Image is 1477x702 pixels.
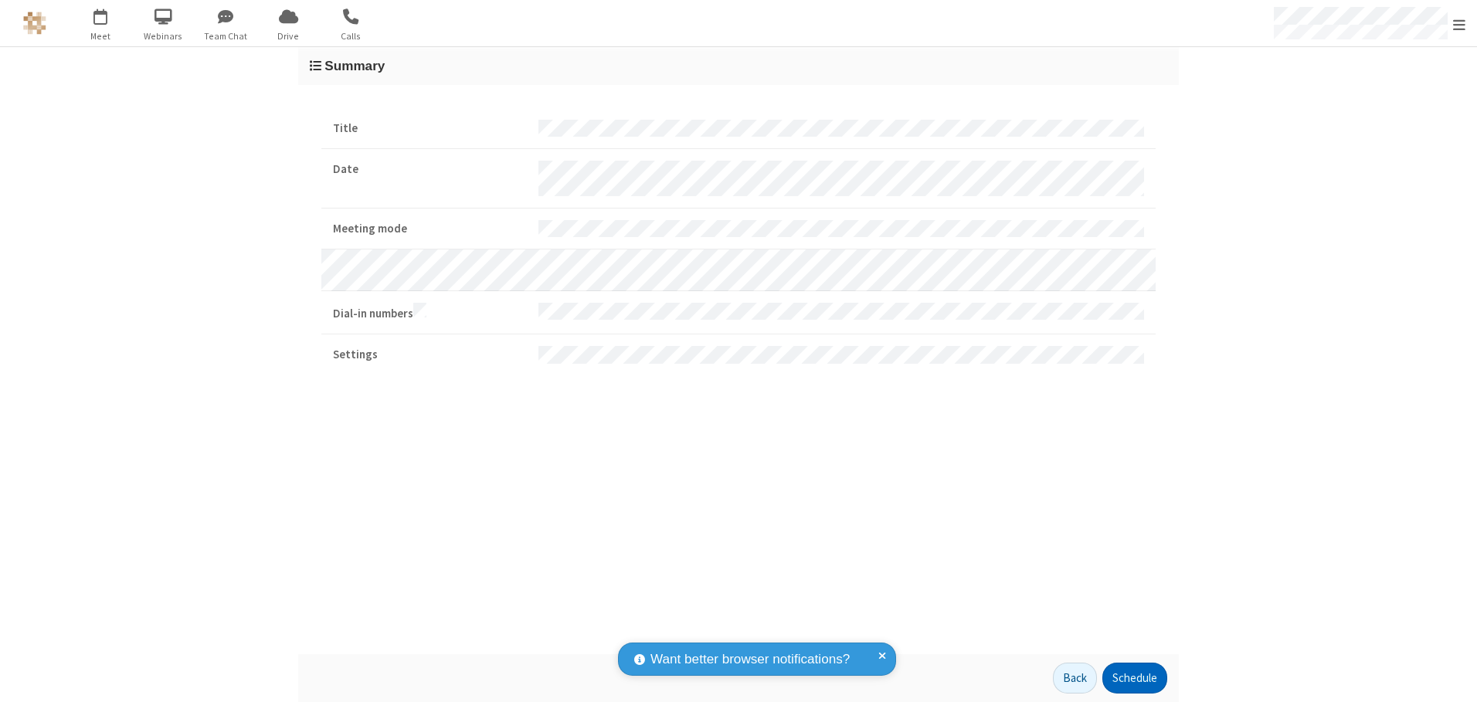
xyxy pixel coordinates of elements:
strong: Date [333,161,527,178]
button: Schedule [1102,663,1167,694]
span: Summary [324,58,385,73]
span: Calls [322,29,380,43]
span: Meet [72,29,130,43]
button: Back [1053,663,1097,694]
span: Team Chat [197,29,255,43]
img: QA Selenium DO NOT DELETE OR CHANGE [23,12,46,35]
strong: Title [333,120,527,137]
span: Webinars [134,29,192,43]
strong: Meeting mode [333,220,527,238]
span: Drive [260,29,317,43]
strong: Dial-in numbers [333,303,527,323]
span: Want better browser notifications? [650,649,850,670]
strong: Settings [333,346,527,364]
